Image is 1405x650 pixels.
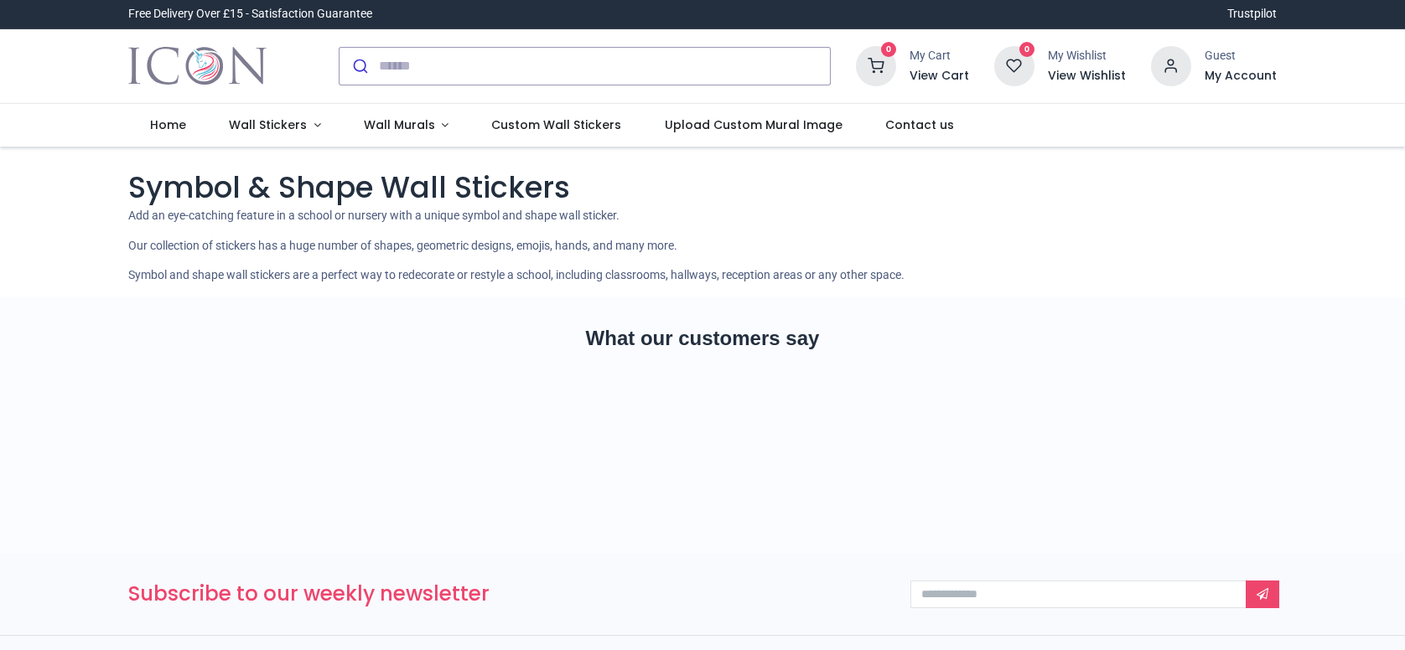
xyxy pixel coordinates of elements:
p: Symbol and shape wall stickers are a perfect way to redecorate or restyle a school, including cla... [128,267,1277,284]
a: 0 [856,58,896,71]
span: Home [150,116,186,133]
a: Wall Stickers [207,104,342,147]
a: Wall Murals [342,104,470,147]
h2: What our customers say [128,324,1277,353]
p: Our collection of stickers has a huge number of shapes, geometric designs, emojis, hands, and man... [128,238,1277,255]
a: 0 [994,58,1034,71]
a: My Account [1205,68,1277,85]
span: Wall Stickers [229,116,307,133]
span: Custom Wall Stickers [491,116,621,133]
div: My Cart [910,48,969,64]
div: Free Delivery Over £15 - Satisfaction Guarantee [128,6,372,23]
img: Icon Wall Stickers [128,43,267,90]
h1: Symbol & Shape Wall Stickers [128,167,1277,208]
span: Contact us [885,116,954,133]
sup: 0 [881,42,897,58]
div: My Wishlist [1048,48,1126,64]
a: View Wishlist [1048,68,1126,85]
button: Submit [340,48,379,85]
span: Wall Murals [364,116,435,133]
a: Trustpilot [1227,6,1277,23]
p: Add an eye-catching feature in a school or nursery with a unique symbol and shape wall sticker. [128,208,1277,224]
iframe: Customer reviews powered by Trustpilot [128,382,1277,499]
sup: 0 [1019,42,1035,58]
h3: Subscribe to our weekly newsletter [128,580,885,608]
a: View Cart [910,68,969,85]
div: Guest [1205,48,1277,64]
span: Upload Custom Mural Image [665,116,842,133]
a: Logo of Icon Wall Stickers [128,43,267,90]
